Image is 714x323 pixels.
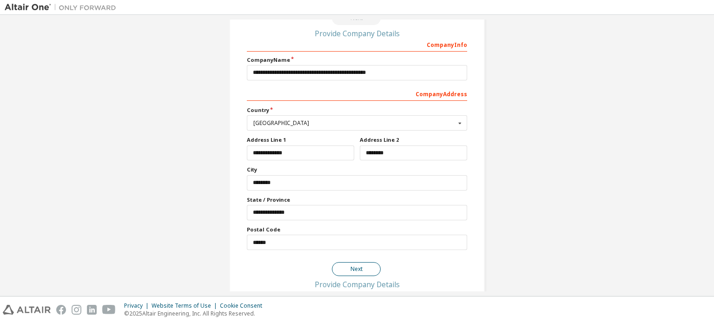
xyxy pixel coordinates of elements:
[56,305,66,315] img: facebook.svg
[253,120,456,126] div: [GEOGRAPHIC_DATA]
[247,282,467,287] div: Provide Company Details
[102,305,116,315] img: youtube.svg
[247,86,467,101] div: Company Address
[247,56,467,64] label: Company Name
[152,302,220,310] div: Website Terms of Use
[247,31,467,36] div: Provide Company Details
[247,196,467,204] label: State / Province
[247,288,467,303] div: Company Info
[72,305,81,315] img: instagram.svg
[247,136,354,144] label: Address Line 1
[360,136,467,144] label: Address Line 2
[332,262,381,276] button: Next
[124,302,152,310] div: Privacy
[5,3,121,12] img: Altair One
[247,166,467,173] label: City
[3,305,51,315] img: altair_logo.svg
[247,37,467,52] div: Company Info
[124,310,268,317] p: © 2025 Altair Engineering, Inc. All Rights Reserved.
[87,305,97,315] img: linkedin.svg
[247,106,467,114] label: Country
[220,302,268,310] div: Cookie Consent
[247,226,467,233] label: Postal Code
